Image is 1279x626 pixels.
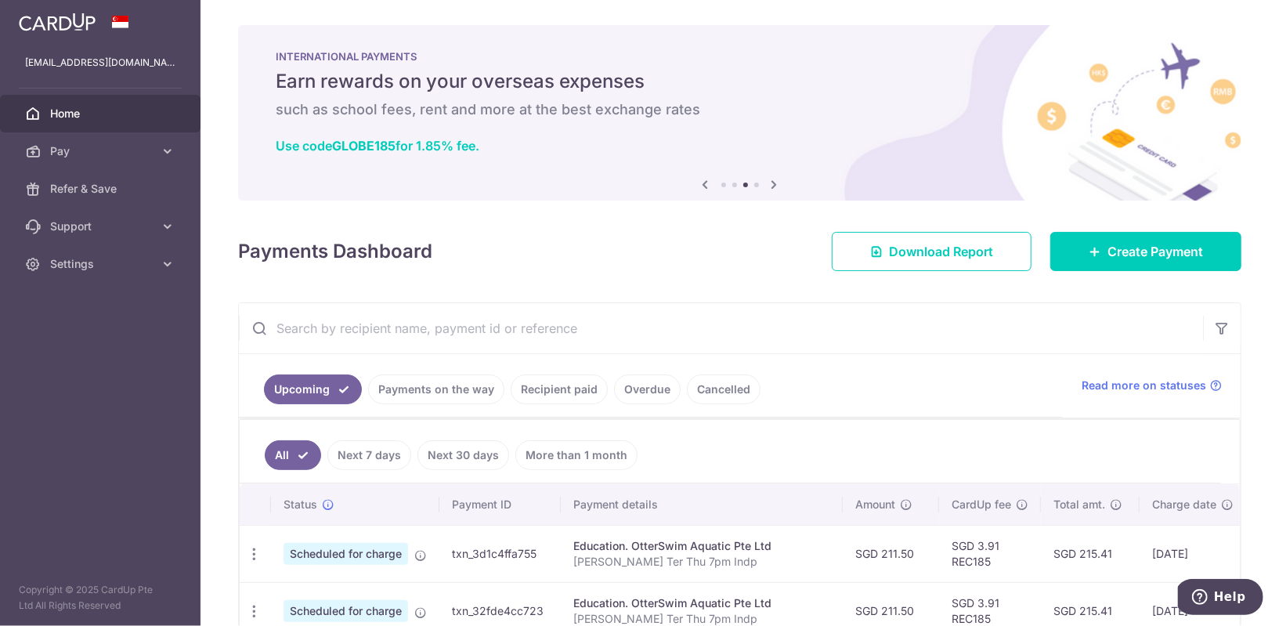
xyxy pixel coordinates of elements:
a: Cancelled [687,375,761,404]
a: Read more on statuses [1082,378,1222,393]
span: Pay [50,143,154,159]
a: Download Report [832,232,1032,271]
p: [EMAIL_ADDRESS][DOMAIN_NAME] [25,55,175,71]
div: Education. OtterSwim Aquatic Pte Ltd [573,595,830,611]
td: SGD 211.50 [843,525,939,582]
a: Payments on the way [368,375,504,404]
td: SGD 215.41 [1041,525,1140,582]
input: Search by recipient name, payment id or reference [239,303,1203,353]
span: Settings [50,256,154,272]
a: Next 30 days [417,440,509,470]
b: GLOBE185 [332,138,396,154]
span: Scheduled for charge [284,600,408,622]
div: Education. OtterSwim Aquatic Pte Ltd [573,538,830,554]
span: Total amt. [1053,497,1105,512]
td: SGD 3.91 REC185 [939,525,1041,582]
h4: Payments Dashboard [238,237,432,266]
th: Payment ID [439,484,561,525]
p: [PERSON_NAME] Ter Thu 7pm Indp [573,554,830,570]
span: Download Report [889,242,993,261]
h5: Earn rewards on your overseas expenses [276,69,1204,94]
span: Scheduled for charge [284,543,408,565]
img: CardUp [19,13,96,31]
iframe: Opens a widget where you can find more information [1178,579,1263,618]
img: International Payment Banner [238,25,1241,201]
a: Use codeGLOBE185for 1.85% fee. [276,138,479,154]
th: Payment details [561,484,843,525]
a: All [265,440,321,470]
span: Status [284,497,317,512]
a: More than 1 month [515,440,638,470]
span: Create Payment [1107,242,1203,261]
a: Upcoming [264,375,362,404]
span: Refer & Save [50,181,154,197]
span: Support [50,219,154,234]
span: Amount [855,497,895,512]
a: Recipient paid [511,375,608,404]
a: Next 7 days [327,440,411,470]
span: Read more on statuses [1082,378,1206,393]
span: CardUp fee [952,497,1011,512]
span: Charge date [1152,497,1216,512]
span: Home [50,106,154,121]
a: Overdue [614,375,681,404]
h6: such as school fees, rent and more at the best exchange rates [276,100,1204,119]
p: INTERNATIONAL PAYMENTS [276,50,1204,63]
a: Create Payment [1050,232,1241,271]
td: [DATE] [1140,525,1246,582]
td: txn_3d1c4ffa755 [439,525,561,582]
